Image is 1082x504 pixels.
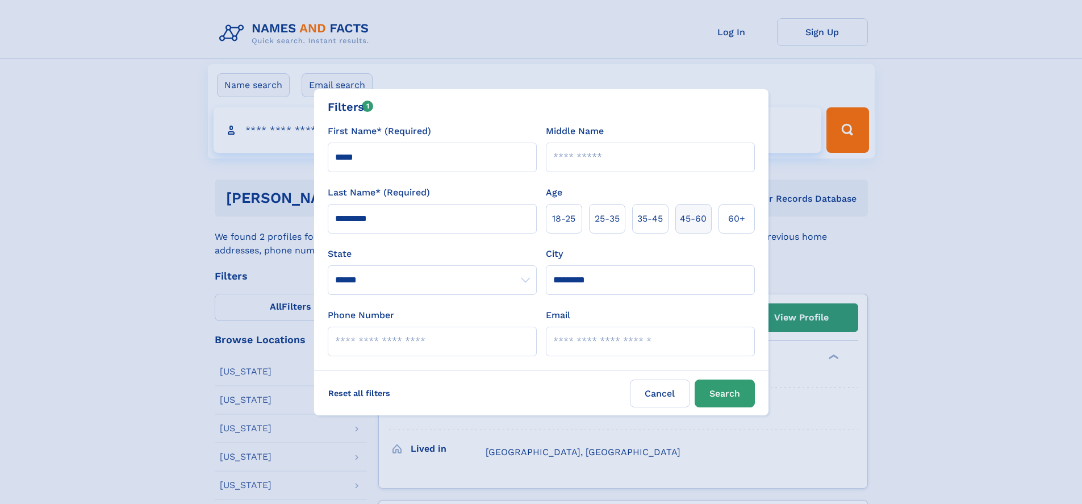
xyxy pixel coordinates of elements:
label: First Name* (Required) [328,124,431,138]
button: Search [695,380,755,407]
div: Filters [328,98,374,115]
span: 45‑60 [680,212,707,226]
label: Reset all filters [321,380,398,407]
label: Phone Number [328,309,394,322]
span: 18‑25 [552,212,575,226]
label: Last Name* (Required) [328,186,430,199]
label: Middle Name [546,124,604,138]
span: 25‑35 [595,212,620,226]
label: City [546,247,563,261]
label: Cancel [630,380,690,407]
span: 60+ [728,212,745,226]
label: State [328,247,537,261]
label: Email [546,309,570,322]
span: 35‑45 [637,212,663,226]
label: Age [546,186,562,199]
